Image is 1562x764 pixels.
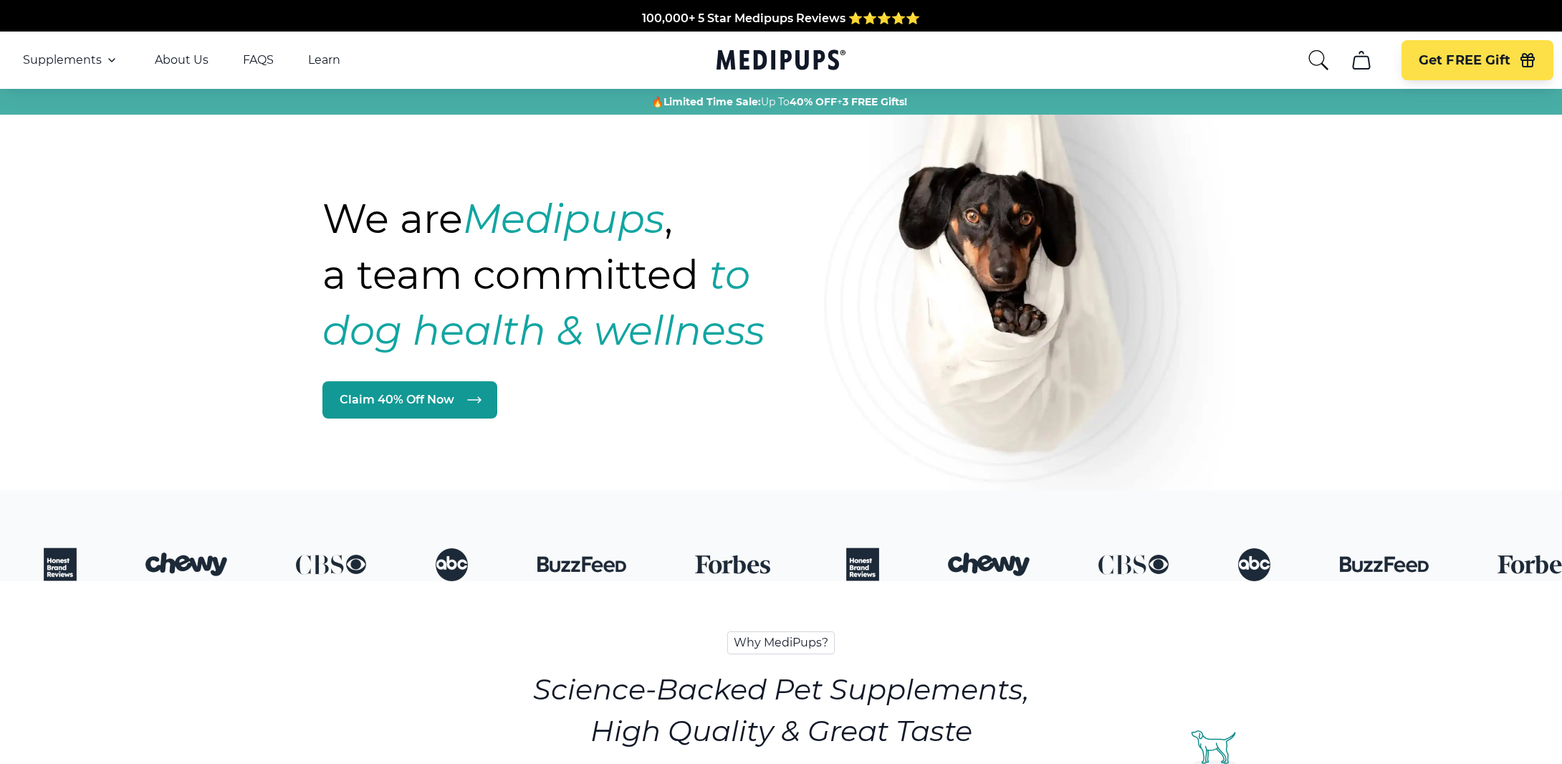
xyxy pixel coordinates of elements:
span: 100,000+ 5 Star Medipups Reviews ⭐️⭐️⭐️⭐️⭐️ [642,11,920,25]
span: Get FREE Gift [1419,52,1510,69]
strong: Medipups [463,194,664,243]
h1: We are , a team committed [322,191,847,358]
a: Learn [308,53,340,67]
a: Claim 40% Off Now [322,381,497,419]
button: cart [1344,43,1379,77]
a: About Us [155,53,209,67]
a: FAQS [243,53,274,67]
button: Supplements [23,52,120,69]
h2: Science-Backed Pet Supplements, High Quality & Great Taste [533,669,1029,752]
span: Supplements [23,53,102,67]
button: Get FREE Gift [1402,40,1553,80]
a: Medipups [717,47,845,76]
span: Why MediPups? [727,631,835,654]
button: search [1307,49,1330,72]
span: 🔥 Up To + [651,95,907,109]
img: Natural dog supplements for joint and coat health [824,19,1254,545]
